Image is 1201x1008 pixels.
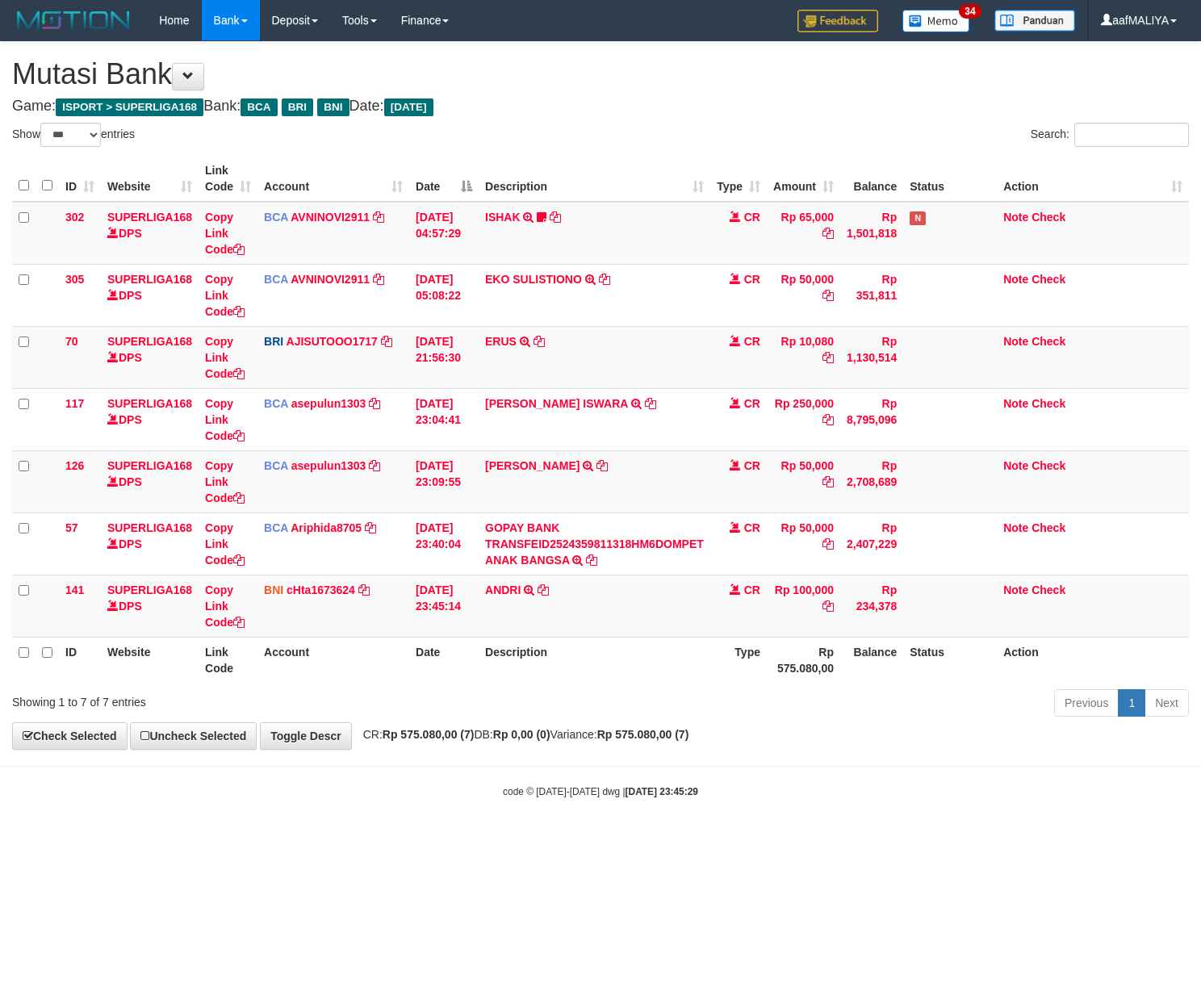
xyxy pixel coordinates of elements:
td: DPS [101,264,199,326]
td: [DATE] 23:09:55 [409,450,479,512]
span: BCA [264,397,288,410]
input: Search: [1074,123,1189,147]
a: Note [1003,335,1028,348]
a: SUPERLIGA168 [107,521,192,534]
a: Copy Rp 250,000 to clipboard [822,413,834,426]
th: Date: activate to sort column descending [409,156,479,202]
a: ERUS [485,335,517,348]
a: Copy AJISUTOOO1717 to clipboard [381,335,392,348]
th: Date [409,637,479,683]
td: Rp 1,501,818 [840,202,903,265]
a: AVNINOVI2911 [291,211,370,224]
a: Check [1032,459,1065,472]
td: DPS [101,575,199,637]
span: 141 [65,583,84,596]
label: Search: [1031,123,1189,147]
a: Copy DIONYSIUS ISWARA to clipboard [645,397,656,410]
span: 34 [959,4,981,19]
th: Balance [840,156,903,202]
span: 57 [65,521,78,534]
a: Note [1003,521,1028,534]
td: [DATE] 23:40:04 [409,512,479,575]
td: Rp 234,378 [840,575,903,637]
a: Check [1032,211,1065,224]
th: Website [101,637,199,683]
td: Rp 1,130,514 [840,326,903,388]
a: GOPAY BANK TRANSFEID2524359811318HM6DOMPET ANAK BANGSA [485,521,704,567]
a: Check [1032,521,1065,534]
span: Has Note [910,211,926,225]
a: Copy Link Code [205,459,245,504]
a: Copy Link Code [205,273,245,318]
span: [DATE] [384,98,433,116]
span: BCA [241,98,277,116]
a: [PERSON_NAME] ISWARA [485,397,628,410]
span: BNI [317,98,349,116]
label: Show entries [12,123,135,147]
span: CR [744,397,760,410]
a: Copy ANGGIE RISHANDA to clipboard [596,459,608,472]
span: 305 [65,273,84,286]
small: code © [DATE]-[DATE] dwg | [503,786,698,797]
a: Next [1145,689,1189,717]
a: Copy AVNINOVI2911 to clipboard [373,273,384,286]
a: Copy Rp 65,000 to clipboard [822,227,834,240]
td: DPS [101,388,199,450]
td: Rp 351,811 [840,264,903,326]
td: Rp 250,000 [767,388,840,450]
a: Copy asepulun1303 to clipboard [369,459,380,472]
img: Feedback.jpg [797,10,878,32]
span: ISPORT > SUPERLIGA168 [56,98,203,116]
a: Check [1032,273,1065,286]
th: Amount: activate to sort column ascending [767,156,840,202]
span: BCA [264,521,288,534]
th: Description: activate to sort column ascending [479,156,710,202]
td: Rp 2,708,689 [840,450,903,512]
a: 1 [1118,689,1145,717]
a: Copy Link Code [205,397,245,442]
span: CR [744,459,760,472]
a: Copy cHta1673624 to clipboard [358,583,370,596]
a: ANDRI [485,583,521,596]
td: Rp 50,000 [767,264,840,326]
span: CR: DB: Variance: [355,728,689,741]
th: Link Code: activate to sort column ascending [199,156,257,202]
a: asepulun1303 [291,397,366,410]
a: Copy asepulun1303 to clipboard [369,397,380,410]
span: BNI [264,583,283,596]
a: cHta1673624 [287,583,355,596]
th: Type: activate to sort column ascending [710,156,767,202]
a: SUPERLIGA168 [107,273,192,286]
a: Check Selected [12,722,128,750]
td: DPS [101,512,199,575]
strong: Rp 0,00 (0) [493,728,550,741]
a: Copy Rp 50,000 to clipboard [822,475,834,488]
a: AVNINOVI2911 [291,273,370,286]
a: Check [1032,397,1065,410]
span: CR [744,335,760,348]
span: CR [744,521,760,534]
th: Status [903,637,997,683]
span: 126 [65,459,84,472]
a: ISHAK [485,211,521,224]
a: Ariphida8705 [291,521,362,534]
div: Showing 1 to 7 of 7 entries [12,688,488,710]
a: Note [1003,211,1028,224]
strong: Rp 575.080,00 (7) [383,728,475,741]
td: Rp 65,000 [767,202,840,265]
span: CR [744,211,760,224]
a: Copy Rp 10,080 to clipboard [822,351,834,364]
a: SUPERLIGA168 [107,335,192,348]
th: Type [710,637,767,683]
a: Note [1003,273,1028,286]
h1: Mutasi Bank [12,58,1189,90]
img: MOTION_logo.png [12,8,135,32]
a: Copy Link Code [205,521,245,567]
td: Rp 50,000 [767,512,840,575]
a: asepulun1303 [291,459,366,472]
th: Status [903,156,997,202]
strong: [DATE] 23:45:29 [626,786,698,797]
span: 302 [65,211,84,224]
a: SUPERLIGA168 [107,211,192,224]
th: Account [257,637,409,683]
